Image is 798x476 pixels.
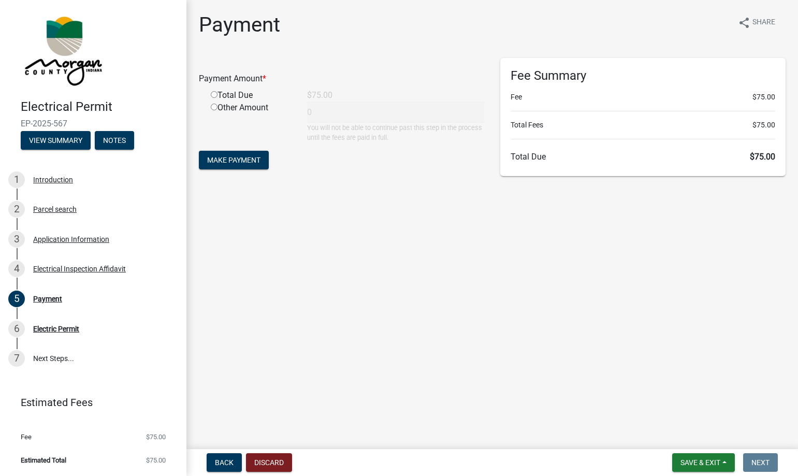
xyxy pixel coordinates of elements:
[743,453,778,472] button: Next
[752,92,775,103] span: $75.00
[511,120,776,131] li: Total Fees
[21,119,166,128] span: EP-2025-567
[738,17,750,29] i: share
[680,458,720,467] span: Save & Exit
[146,434,166,440] span: $75.00
[21,131,91,150] button: View Summary
[21,137,91,145] wm-modal-confirm: Summary
[33,265,126,272] div: Electrical Inspection Affidavit
[33,325,79,333] div: Electric Permit
[8,321,25,337] div: 6
[750,152,775,162] span: $75.00
[21,434,32,440] span: Fee
[511,92,776,103] li: Fee
[672,453,735,472] button: Save & Exit
[215,458,234,467] span: Back
[752,120,775,131] span: $75.00
[511,152,776,162] h6: Total Due
[21,11,104,89] img: Morgan County, Indiana
[8,231,25,248] div: 3
[33,176,73,183] div: Introduction
[199,12,280,37] h1: Payment
[207,453,242,472] button: Back
[730,12,784,33] button: shareShare
[511,68,776,83] h6: Fee Summary
[21,99,178,114] h4: Electrical Permit
[8,350,25,367] div: 7
[751,458,770,467] span: Next
[33,236,109,243] div: Application Information
[95,137,134,145] wm-modal-confirm: Notes
[21,457,66,464] span: Estimated Total
[752,17,775,29] span: Share
[95,131,134,150] button: Notes
[203,89,299,102] div: Total Due
[8,171,25,188] div: 1
[207,156,260,164] span: Make Payment
[8,291,25,307] div: 5
[146,457,166,464] span: $75.00
[8,261,25,277] div: 4
[33,295,62,302] div: Payment
[8,201,25,218] div: 2
[191,73,492,85] div: Payment Amount
[246,453,292,472] button: Discard
[203,102,299,142] div: Other Amount
[8,392,170,413] a: Estimated Fees
[199,151,269,169] button: Make Payment
[33,206,77,213] div: Parcel search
